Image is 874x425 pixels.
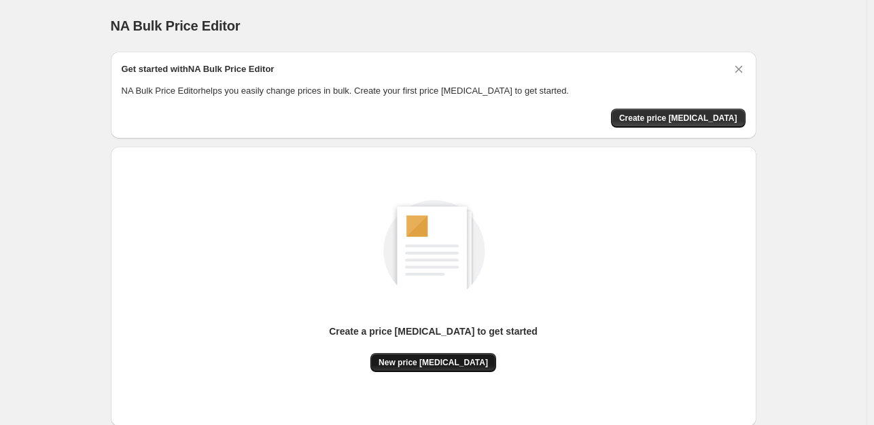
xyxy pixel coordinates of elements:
[329,325,538,338] p: Create a price [MEDICAL_DATA] to get started
[611,109,746,128] button: Create price change job
[370,353,496,372] button: New price [MEDICAL_DATA]
[379,357,488,368] span: New price [MEDICAL_DATA]
[111,18,241,33] span: NA Bulk Price Editor
[122,62,275,76] h2: Get started with NA Bulk Price Editor
[122,84,746,98] p: NA Bulk Price Editor helps you easily change prices in bulk. Create your first price [MEDICAL_DAT...
[619,113,737,124] span: Create price [MEDICAL_DATA]
[732,62,746,76] button: Dismiss card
